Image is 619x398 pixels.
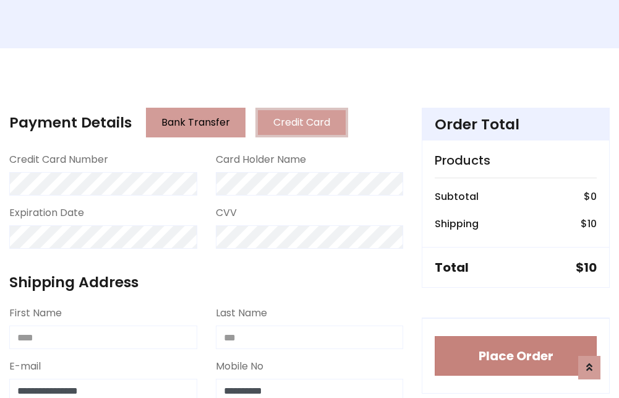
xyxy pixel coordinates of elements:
[576,260,597,275] h5: $
[587,217,597,231] span: 10
[216,359,263,374] label: Mobile No
[216,306,267,321] label: Last Name
[435,191,479,202] h6: Subtotal
[255,108,348,137] button: Credit Card
[216,152,306,167] label: Card Holder Name
[146,108,245,137] button: Bank Transfer
[9,359,41,374] label: E-mail
[584,259,597,276] span: 10
[9,306,62,321] label: First Name
[591,189,597,204] span: 0
[581,218,597,230] h6: $
[435,153,597,168] h5: Products
[435,218,479,230] h6: Shipping
[9,152,108,167] label: Credit Card Number
[9,274,403,291] h4: Shipping Address
[435,260,469,275] h5: Total
[435,336,597,376] button: Place Order
[435,116,597,133] h4: Order Total
[9,205,84,220] label: Expiration Date
[584,191,597,202] h6: $
[216,205,237,220] label: CVV
[9,114,132,131] h4: Payment Details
